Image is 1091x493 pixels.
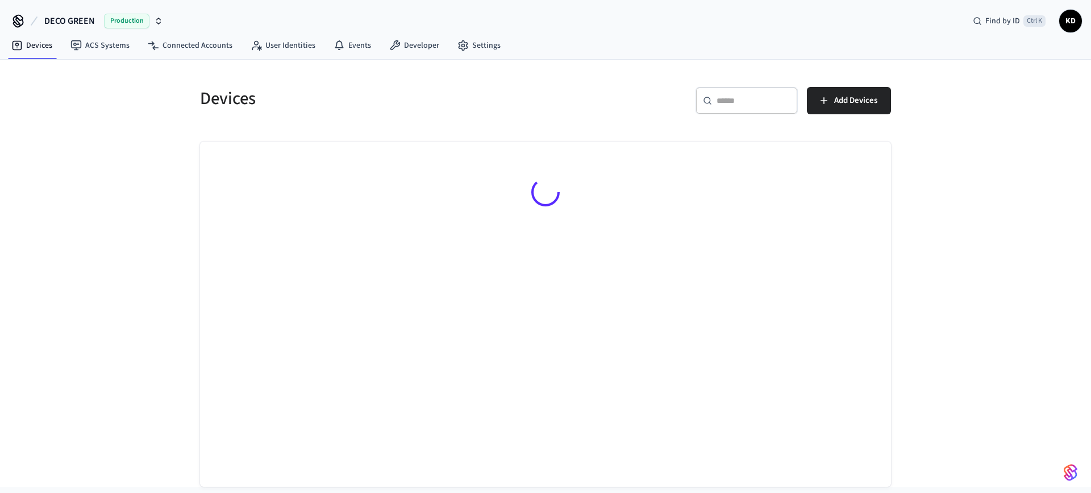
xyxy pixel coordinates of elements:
[448,35,510,56] a: Settings
[44,14,95,28] span: DECO GREEN
[241,35,324,56] a: User Identities
[1023,15,1046,27] span: Ctrl K
[1059,10,1082,32] button: KD
[985,15,1020,27] span: Find by ID
[834,93,877,108] span: Add Devices
[139,35,241,56] a: Connected Accounts
[1060,11,1081,31] span: KD
[380,35,448,56] a: Developer
[61,35,139,56] a: ACS Systems
[324,35,380,56] a: Events
[1064,463,1077,482] img: SeamLogoGradient.69752ec5.svg
[2,35,61,56] a: Devices
[807,87,891,114] button: Add Devices
[964,11,1055,31] div: Find by IDCtrl K
[200,87,539,110] h5: Devices
[104,14,149,28] span: Production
